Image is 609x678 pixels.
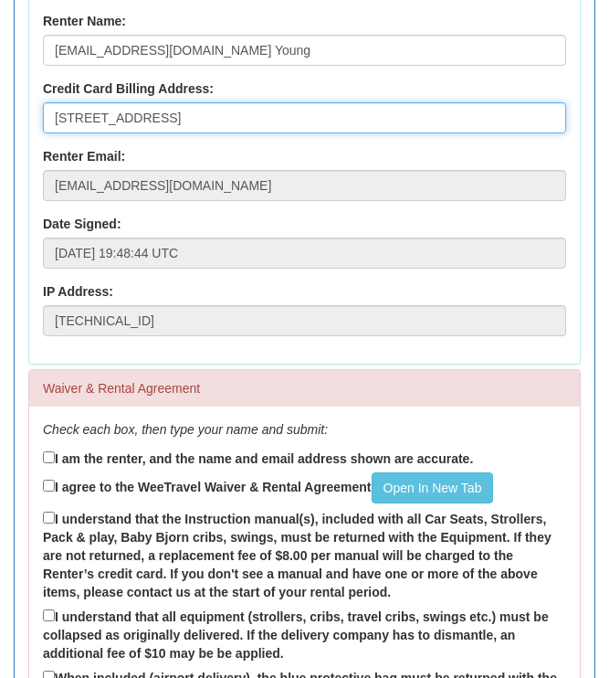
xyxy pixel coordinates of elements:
label: I understand that the Instruction manual(s), included with all Car Seats, Strollers, Pack & play,... [43,508,566,601]
label: Renter Email: [29,147,139,165]
label: I am the renter, and the name and email address shown are accurate. [43,448,473,468]
a: Open In New Tab [372,472,494,503]
label: Date Signed: [29,215,135,233]
label: I agree to the WeeTravel Waiver & Rental Agreement [43,472,493,503]
label: Credit Card Billing Address: [29,79,227,98]
label: IP Address: [29,282,127,301]
input: I am the renter, and the name and email address shown are accurate. [43,451,55,463]
input: I understand that all equipment (strollers, cribs, travel cribs, swings etc.) must be collapsed a... [43,609,55,621]
input: I agree to the WeeTravel Waiver & Rental AgreementOpen In New Tab [43,480,55,492]
input: I understand that the Instruction manual(s), included with all Car Seats, Strollers, Pack & play,... [43,512,55,524]
div: Waiver & Rental Agreement [29,370,580,407]
em: Check each box, then type your name and submit: [43,422,328,437]
label: I understand that all equipment (strollers, cribs, travel cribs, swings etc.) must be collapsed a... [43,606,566,662]
label: Renter Name: [29,12,140,30]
